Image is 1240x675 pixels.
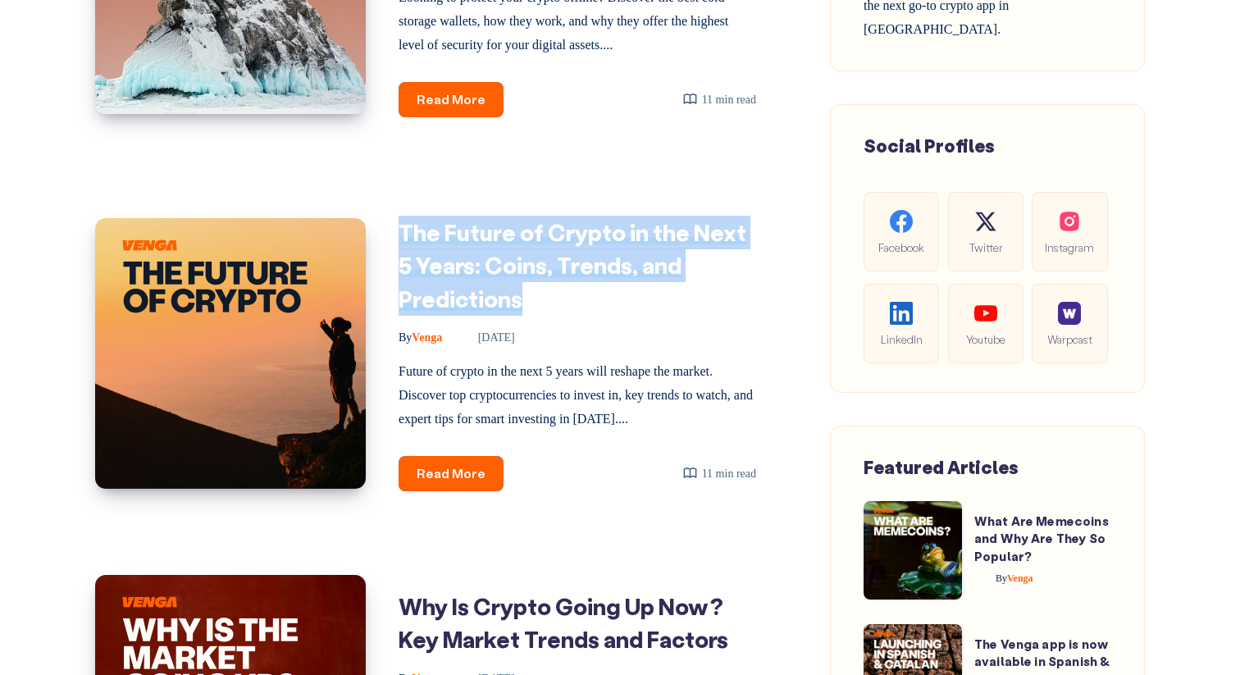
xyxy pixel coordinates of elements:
[877,238,926,257] span: Facebook
[864,134,995,157] span: Social Profiles
[961,330,1010,349] span: Youtube
[1045,238,1094,257] span: Instagram
[996,572,1033,584] span: Venga
[864,455,1019,479] span: Featured Articles
[1032,192,1107,271] a: Instagram
[1058,302,1081,325] img: social-warpcast.e8a23a7ed3178af0345123c41633f860.png
[682,463,756,484] div: 11 min read
[864,192,939,271] a: Facebook
[95,218,366,489] img: Image of: The Future of Crypto in the Next 5 Years: Coins, Trends, and Predictions
[974,513,1109,565] a: What Are Memecoins and Why Are They So Popular?
[399,217,746,313] a: The Future of Crypto in the Next 5 Years: Coins, Trends, and Predictions
[455,331,515,344] time: [DATE]
[399,360,756,431] p: Future of crypto in the next 5 years will reshape the market. Discover top cryptocurrencies to in...
[399,591,728,654] a: Why Is Crypto Going Up Now? Key Market Trends and Factors
[1045,330,1094,349] span: Warpcast
[399,331,445,344] a: ByVenga
[961,238,1010,257] span: Twitter
[864,284,939,363] a: LinkedIn
[948,284,1023,363] a: Youtube
[682,89,756,110] div: 11 min read
[399,82,504,117] a: Read More
[399,331,442,344] span: Venga
[399,456,504,491] a: Read More
[877,330,926,349] span: LinkedIn
[974,572,1033,584] a: ByVenga
[948,192,1023,271] a: Twitter
[1032,284,1107,363] a: Warpcast
[890,302,913,325] img: social-linkedin.be646fe421ccab3a2ad91cb58bdc9694.svg
[399,331,412,344] span: By
[996,572,1007,584] span: By
[974,302,997,325] img: social-youtube.99db9aba05279f803f3e7a4a838dfb6c.svg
